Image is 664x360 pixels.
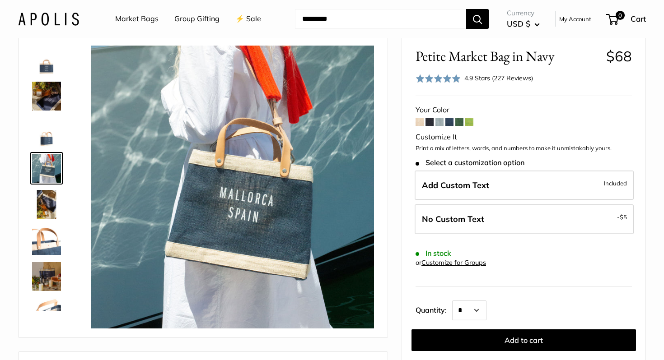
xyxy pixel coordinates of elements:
[617,212,627,222] span: -
[416,257,486,269] div: or
[604,178,627,189] span: Included
[295,9,466,29] input: Search...
[32,118,61,147] img: Petite Market Bag in Navy
[91,46,374,328] img: Petite Market Bag in Navy
[466,9,489,29] button: Search
[32,82,61,111] img: Petite Market Bag in Navy
[415,171,634,200] label: Add Custom Text
[631,14,646,23] span: Cart
[464,73,533,83] div: 4.9 Stars (227 Reviews)
[115,12,159,26] a: Market Bags
[30,44,63,76] a: description_Make it yours with custom text.
[507,17,540,31] button: USD $
[30,260,63,293] a: Petite Market Bag in Navy
[32,190,61,219] img: Petite Market Bag in Navy
[507,7,540,19] span: Currency
[559,14,591,24] a: My Account
[30,296,63,329] a: description_Inner pocket good for daily drivers.
[32,262,61,291] img: Petite Market Bag in Navy
[416,249,451,258] span: In stock
[620,213,627,221] span: $5
[30,224,63,257] a: description_Super soft and durable leather handles.
[416,144,632,153] p: Print a mix of letters, words, and numbers to make it unmistakably yours.
[32,46,61,74] img: description_Make it yours with custom text.
[18,12,79,25] img: Apolis
[416,103,632,117] div: Your Color
[30,152,63,185] a: Petite Market Bag in Navy
[32,154,61,183] img: Petite Market Bag in Navy
[416,72,533,85] div: 4.9 Stars (227 Reviews)
[174,12,220,26] a: Group Gifting
[235,12,261,26] a: ⚡️ Sale
[411,329,636,351] button: Add to cart
[421,258,486,267] a: Customize for Groups
[607,12,646,26] a: 0 Cart
[416,158,524,167] span: Select a customization option
[606,47,632,65] span: $68
[616,11,625,20] span: 0
[30,116,63,148] a: Petite Market Bag in Navy
[415,204,634,234] label: Leave Blank
[416,298,452,320] label: Quantity:
[416,130,632,144] div: Customize It
[416,48,599,65] span: Petite Market Bag in Navy
[422,214,484,224] span: No Custom Text
[507,19,530,28] span: USD $
[32,226,61,255] img: description_Super soft and durable leather handles.
[32,298,61,327] img: description_Inner pocket good for daily drivers.
[30,188,63,221] a: Petite Market Bag in Navy
[30,80,63,112] a: Petite Market Bag in Navy
[422,180,489,190] span: Add Custom Text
